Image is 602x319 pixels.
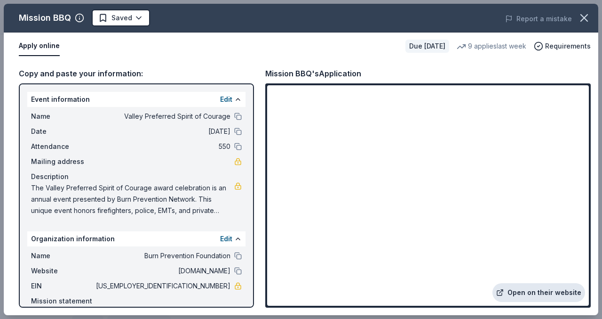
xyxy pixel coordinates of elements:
[505,13,572,25] button: Report a mistake
[94,126,230,137] span: [DATE]
[492,283,585,302] a: Open on their website
[27,231,246,246] div: Organization information
[534,41,591,52] button: Requirements
[92,9,150,26] button: Saved
[19,36,60,56] button: Apply online
[31,126,94,137] span: Date
[111,12,132,24] span: Saved
[31,265,94,277] span: Website
[457,41,526,52] div: 9 applies last week
[31,111,94,122] span: Name
[31,171,242,182] div: Description
[265,67,361,80] div: Mission BBQ's Application
[31,250,94,262] span: Name
[94,265,230,277] span: [DOMAIN_NAME]
[31,295,242,307] div: Mission statement
[19,67,254,80] div: Copy and paste your information:
[31,280,94,292] span: EIN
[94,250,230,262] span: Burn Prevention Foundation
[94,280,230,292] span: [US_EMPLOYER_IDENTIFICATION_NUMBER]
[19,10,71,25] div: Mission BBQ
[545,41,591,52] span: Requirements
[31,141,94,152] span: Attendance
[94,141,230,152] span: 550
[405,40,449,53] div: Due [DATE]
[220,94,232,105] button: Edit
[220,233,232,245] button: Edit
[31,156,94,167] span: Mailing address
[31,182,234,216] span: The Valley Preferred Spirit of Courage award celebration is an annual event presented by Burn Pre...
[27,92,246,107] div: Event information
[94,111,230,122] span: Valley Preferred Spirit of Courage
